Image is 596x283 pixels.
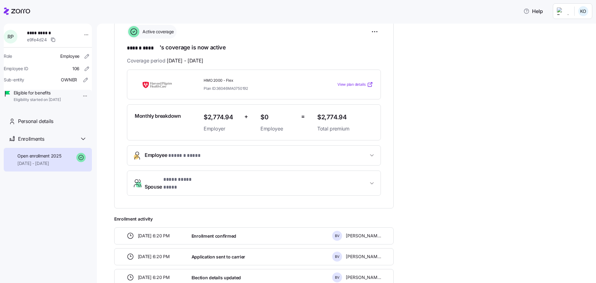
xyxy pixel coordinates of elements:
span: Help [523,7,543,15]
span: Sub-entity [4,77,24,83]
span: Plan ID: 36046MA0750192 [204,86,248,91]
span: Open enrollment 2025 [17,153,61,159]
span: View plan details [337,82,366,88]
img: Employer logo [557,7,569,15]
span: = [301,112,305,121]
span: Employee ID [4,66,28,72]
img: f33f0d086152a00e742b4f1795582fce [578,6,588,16]
span: R P [7,34,13,39]
span: Eligible for benefits [14,90,61,96]
span: [PERSON_NAME] [346,274,381,281]
span: Role [4,53,12,59]
span: [DATE] 6:20 PM [138,233,170,239]
span: Application sent to carrier [192,254,245,260]
span: Election details updated [192,275,241,281]
span: [PERSON_NAME] [346,253,381,260]
span: Eligibility started on [DATE] [14,97,61,103]
span: Enrollment activity [114,216,394,222]
span: [DATE] - [DATE] [17,160,61,167]
span: HMO 2000 - Flex [204,78,312,83]
span: Spouse [145,176,202,191]
span: $2,774.94 [317,112,373,122]
span: Employee [60,53,79,59]
span: $2,774.94 [204,112,239,122]
span: Active coverage [141,29,174,35]
span: 106 [72,66,79,72]
span: [DATE] - [DATE] [167,57,203,65]
span: [PERSON_NAME] [346,233,381,239]
h1: 's coverage is now active [127,43,381,52]
span: Monthly breakdown [135,112,181,120]
span: Employer [204,125,239,133]
span: Employee [260,125,296,133]
span: OWNER [61,77,77,83]
a: View plan details [337,81,373,88]
span: $0 [260,112,296,122]
span: B V [335,234,340,238]
span: Coverage period [127,57,203,65]
span: Personal details [18,117,53,125]
button: Help [518,5,548,17]
span: [DATE] 6:20 PM [138,253,170,260]
span: Enrollment confirmed [192,233,236,239]
img: Harvard Pilgrim [135,77,179,92]
span: Enrollments [18,135,44,143]
span: [DATE] 6:20 PM [138,274,170,281]
span: Total premium [317,125,373,133]
span: + [244,112,248,121]
span: e9fe4d24 [27,37,47,43]
span: Employee [145,151,204,160]
span: B V [335,255,340,258]
span: B V [335,276,340,279]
